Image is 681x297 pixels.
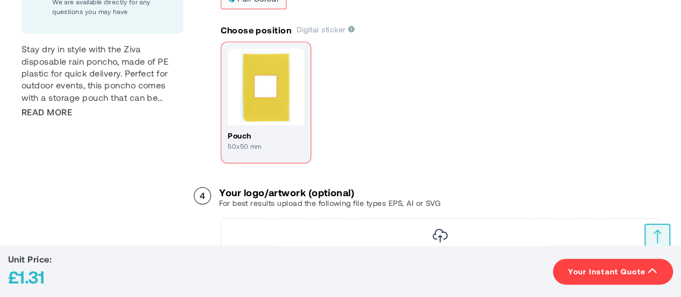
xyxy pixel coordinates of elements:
[297,25,355,34] span: Digital sticker
[22,43,183,103] div: Stay dry in style with the Ziva disposable rain poncho, made of PE plastic for quick delivery. Pe...
[22,106,72,118] span: Read More
[221,24,291,36] p: Choose position
[228,141,304,151] p: 50x50 mm
[432,229,448,243] img: Image Uploader
[8,254,52,264] span: Unit Price:
[219,198,440,209] p: For best results upload the following file types EPS, AI or SVG
[8,265,52,289] div: £1.31
[219,187,440,198] h3: Your logo/artwork (optional)
[568,266,645,277] span: Your Instant Quote
[553,259,673,285] button: Your Instant Quote
[228,130,304,141] h4: pouch
[228,49,304,125] img: Print position pouch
